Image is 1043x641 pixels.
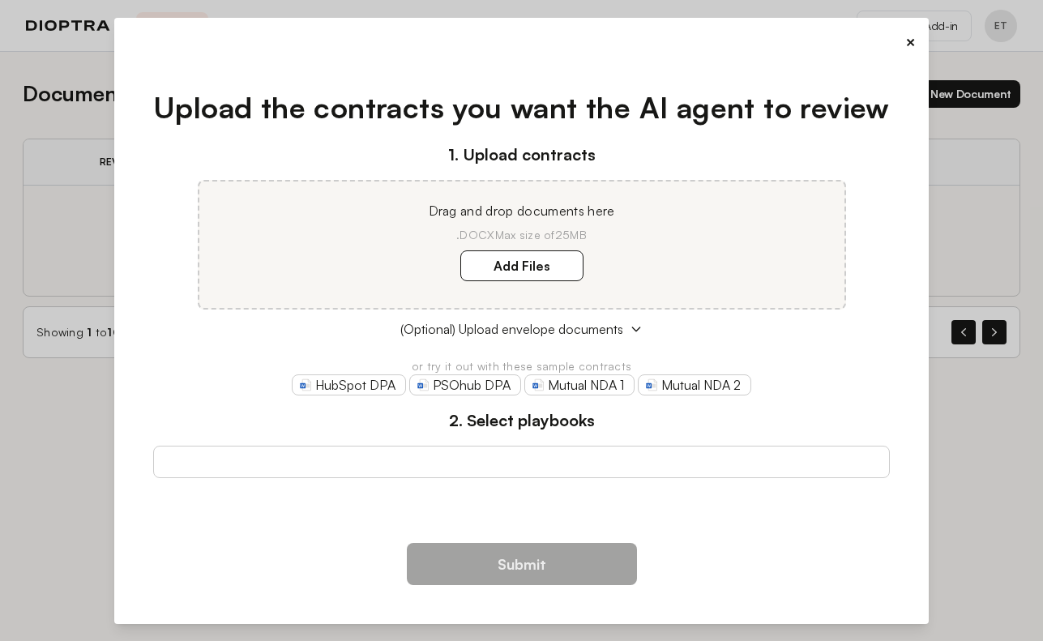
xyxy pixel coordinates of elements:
label: Add Files [460,250,583,281]
a: PSOhub DPA [409,374,521,395]
p: .DOCX Max size of 25MB [219,227,825,243]
h3: 1. Upload contracts [153,143,890,167]
h3: 2. Select playbooks [153,408,890,433]
button: Submit [407,543,637,585]
p: or try it out with these sample contracts [153,358,890,374]
a: HubSpot DPA [292,374,406,395]
a: Mutual NDA 2 [638,374,751,395]
h1: Upload the contracts you want the AI agent to review [153,86,890,130]
a: Mutual NDA 1 [524,374,635,395]
span: (Optional) Upload envelope documents [400,319,623,339]
p: Drag and drop documents here [219,201,825,220]
button: × [905,31,916,53]
button: (Optional) Upload envelope documents [153,319,890,339]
